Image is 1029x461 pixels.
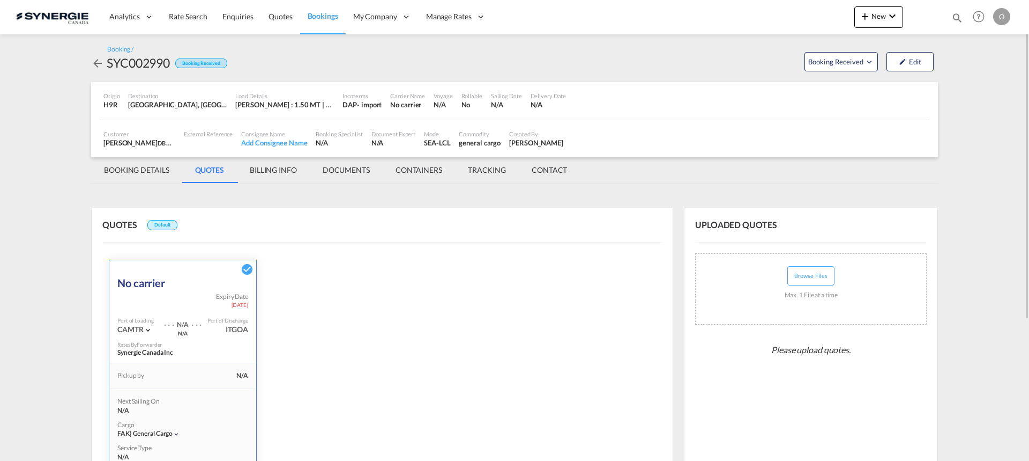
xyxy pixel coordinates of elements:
[174,314,191,330] div: Transit Time Not Available
[886,10,899,23] md-icon: icon-chevron-down
[310,157,383,183] md-tab-item: DOCUMENTS
[785,286,838,305] div: Max. 1 File at a time
[970,8,993,27] div: Help
[11,11,245,22] body: Editor, editor2
[459,130,501,138] div: Commodity
[808,56,864,67] span: Booking Received
[241,138,307,148] div: Add Consignee Name
[371,138,416,148] div: N/A
[434,100,452,109] div: N/A
[235,92,334,100] div: Load Details
[804,52,878,71] button: Open demo menu
[390,100,425,109] div: No carrier
[102,219,145,230] span: QUOTES
[237,157,310,183] md-tab-item: BILLING INFO
[461,92,482,100] div: Rollable
[424,130,450,138] div: Mode
[103,130,175,138] div: Customer
[107,54,170,71] div: SYC002990
[128,100,227,109] div: ITGOA, Genova, Italy, Southern Europe, Europe
[951,12,963,28] div: icon-magnify
[91,157,580,183] md-pagination-wrapper: Use the left and right arrow keys to navigate between tabs
[342,92,382,100] div: Incoterms
[16,5,88,29] img: 1f56c880d42311ef80fc7dca854c8e59.png
[235,100,334,109] div: [PERSON_NAME] : 1.50 MT | Volumetric Wt : 8.20 CBM | Chargeable Wt : 8.20 W/M
[342,100,357,109] div: DAP
[993,8,1010,25] div: O
[455,157,519,183] md-tab-item: TRACKING
[951,12,963,24] md-icon: icon-magnify
[91,54,107,71] div: icon-arrow-left
[353,11,397,22] span: My Company
[191,314,202,330] div: . . .
[859,10,871,23] md-icon: icon-plus 400-fg
[158,138,183,147] span: DB Group
[886,52,934,71] button: icon-pencilEdit
[390,92,425,100] div: Carrier Name
[509,130,563,138] div: Created By
[91,57,104,70] md-icon: icon-arrow-left
[519,157,580,183] md-tab-item: CONTACT
[207,317,248,324] div: Port of Discharge
[222,12,253,21] span: Enquiries
[130,429,132,437] span: |
[859,12,899,20] span: New
[117,324,152,335] div: CAMTR
[854,6,903,28] button: icon-plus 400-fgNewicon-chevron-down
[241,130,307,138] div: Consignee Name
[970,8,988,26] span: Help
[184,130,233,138] div: External Reference
[182,157,237,183] md-tab-item: QUOTES
[144,326,152,334] md-icon: icon-chevron-down
[316,138,362,148] div: N/A
[103,100,120,109] div: H9R
[164,314,175,330] div: . . .
[117,317,154,324] div: Port of Loading
[426,11,472,22] span: Manage Rates
[232,301,248,309] span: [DATE]
[117,371,144,380] div: Pickup by
[175,58,227,69] div: Booking Received
[169,12,207,21] span: Rate Search
[144,325,152,334] span: Pickup H9R Port of LoadingCAMTR
[117,341,162,348] div: Rates By
[899,58,906,65] md-icon: icon-pencil
[767,340,855,360] span: Please upload quotes.
[128,92,227,100] div: Destination
[236,371,248,380] div: N/A
[103,92,120,100] div: Origin
[787,266,834,286] button: Browse Files
[531,100,566,109] div: N/A
[117,429,133,437] span: FAK
[173,430,180,438] md-icon: icon-chevron-down
[461,100,482,109] div: No
[91,157,182,183] md-tab-item: BOOKING DETAILS
[107,45,133,54] div: Booking /
[459,138,501,148] div: general cargo
[117,406,175,415] div: N/A
[491,92,522,100] div: Sailing Date
[226,324,248,335] div: ITGOA
[695,219,785,231] span: UPLOADED QUOTES
[216,292,248,302] span: Expiry Date
[269,12,292,21] span: Quotes
[159,330,207,336] div: via Port Not Available
[117,348,225,357] div: Synergie Canada Inc
[103,138,175,148] div: [PERSON_NAME]
[491,100,522,109] div: N/A
[509,138,563,148] div: Daniel Dico
[383,157,455,183] md-tab-item: CONTAINERS
[117,444,160,453] div: Service Type
[308,11,338,20] span: Bookings
[117,421,248,430] div: Cargo
[371,130,416,138] div: Document Expert
[316,130,362,138] div: Booking Specialist
[531,92,566,100] div: Delivery Date
[434,92,452,100] div: Voyage
[424,138,450,148] div: SEA-LCL
[117,266,165,292] div: No carrier
[109,11,140,22] span: Analytics
[117,397,175,406] div: Next Sailing On
[357,100,382,109] div: - import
